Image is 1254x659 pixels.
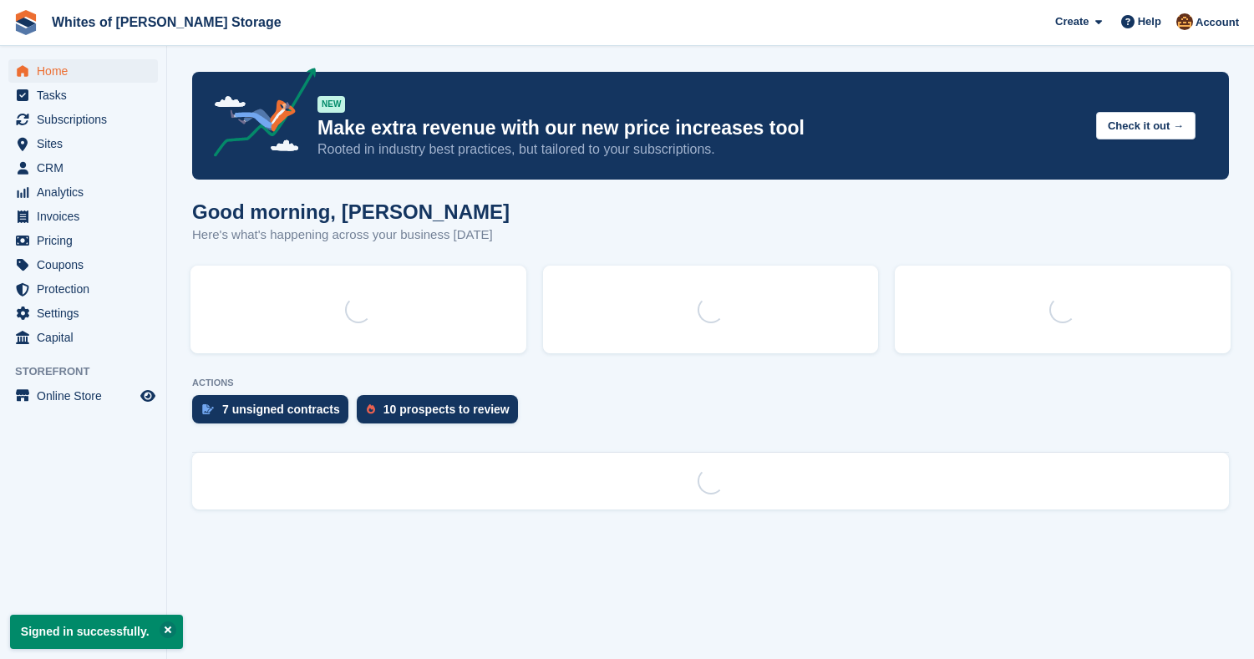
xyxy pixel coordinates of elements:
div: 10 prospects to review [383,403,510,416]
span: Account [1196,14,1239,31]
p: Rooted in industry best practices, but tailored to your subscriptions. [317,140,1083,159]
img: stora-icon-8386f47178a22dfd0bd8f6a31ec36ba5ce8667c1dd55bd0f319d3a0aa187defe.svg [13,10,38,35]
a: menu [8,277,158,301]
a: Preview store [138,386,158,406]
a: menu [8,59,158,83]
span: Storefront [15,363,166,380]
a: menu [8,156,158,180]
h1: Good morning, [PERSON_NAME] [192,200,510,223]
button: Check it out → [1096,112,1196,139]
p: Signed in successfully. [10,615,183,649]
span: Coupons [37,253,137,276]
span: Protection [37,277,137,301]
a: menu [8,205,158,228]
span: Settings [37,302,137,325]
a: menu [8,84,158,107]
img: Eddie White [1176,13,1193,30]
span: Create [1055,13,1089,30]
span: Pricing [37,229,137,252]
a: menu [8,180,158,204]
a: menu [8,302,158,325]
span: Home [37,59,137,83]
a: 7 unsigned contracts [192,395,357,432]
p: Here's what's happening across your business [DATE] [192,226,510,245]
div: NEW [317,96,345,113]
a: menu [8,326,158,349]
img: price-adjustments-announcement-icon-8257ccfd72463d97f412b2fc003d46551f7dbcb40ab6d574587a9cd5c0d94... [200,68,317,163]
span: Sites [37,132,137,155]
span: Subscriptions [37,108,137,131]
p: Make extra revenue with our new price increases tool [317,116,1083,140]
span: CRM [37,156,137,180]
img: contract_signature_icon-13c848040528278c33f63329250d36e43548de30e8caae1d1a13099fd9432cc5.svg [202,404,214,414]
a: menu [8,229,158,252]
img: prospect-51fa495bee0391a8d652442698ab0144808aea92771e9ea1ae160a38d050c398.svg [367,404,375,414]
div: 7 unsigned contracts [222,403,340,416]
a: Whites of [PERSON_NAME] Storage [45,8,288,36]
p: ACTIONS [192,378,1229,388]
a: 10 prospects to review [357,395,526,432]
a: menu [8,132,158,155]
span: Online Store [37,384,137,408]
span: Invoices [37,205,137,228]
a: menu [8,384,158,408]
span: Tasks [37,84,137,107]
span: Analytics [37,180,137,204]
span: Capital [37,326,137,349]
a: menu [8,253,158,276]
span: Help [1138,13,1161,30]
a: menu [8,108,158,131]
